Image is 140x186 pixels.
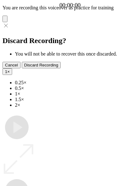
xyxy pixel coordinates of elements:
button: Discard Recording [22,62,61,68]
li: 0.25× [15,80,138,86]
button: 1× [2,68,12,75]
li: 2× [15,102,138,108]
h2: Discard Recording? [2,37,138,45]
a: 00:00:00 [59,2,81,9]
span: 1 [5,69,7,74]
li: 0.5× [15,86,138,91]
li: 1.5× [15,97,138,102]
li: You will not be able to recover this once discarded. [15,51,138,57]
button: Cancel [2,62,21,68]
p: You are recording this voiceover as practice for training [2,5,138,11]
li: 1× [15,91,138,97]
